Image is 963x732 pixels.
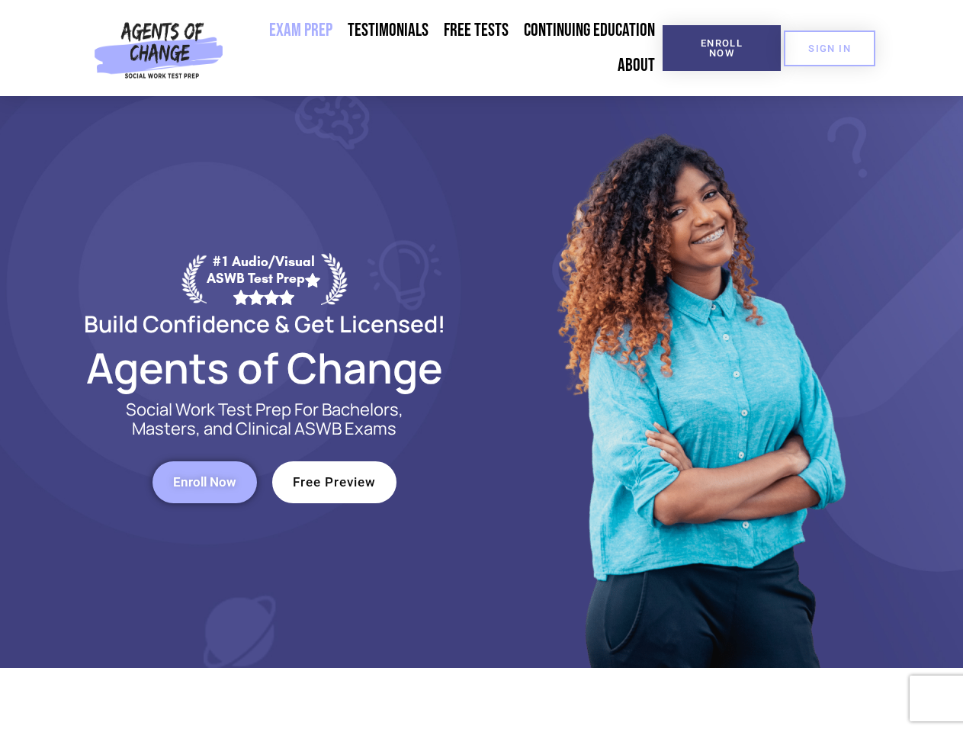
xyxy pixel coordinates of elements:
a: Enroll Now [152,461,257,503]
p: Social Work Test Prep For Bachelors, Masters, and Clinical ASWB Exams [108,400,421,438]
a: SIGN IN [784,30,875,66]
a: Free Tests [436,13,516,48]
span: Enroll Now [173,476,236,489]
h2: Agents of Change [47,350,482,385]
div: #1 Audio/Visual ASWB Test Prep [207,253,321,304]
span: SIGN IN [808,43,851,53]
span: Enroll Now [687,38,756,58]
img: Website Image 1 (1) [547,96,852,668]
span: Free Preview [293,476,376,489]
a: Continuing Education [516,13,663,48]
nav: Menu [230,13,663,83]
a: About [610,48,663,83]
a: Free Preview [272,461,396,503]
h2: Build Confidence & Get Licensed! [47,313,482,335]
a: Exam Prep [262,13,340,48]
a: Enroll Now [663,25,781,71]
a: Testimonials [340,13,436,48]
